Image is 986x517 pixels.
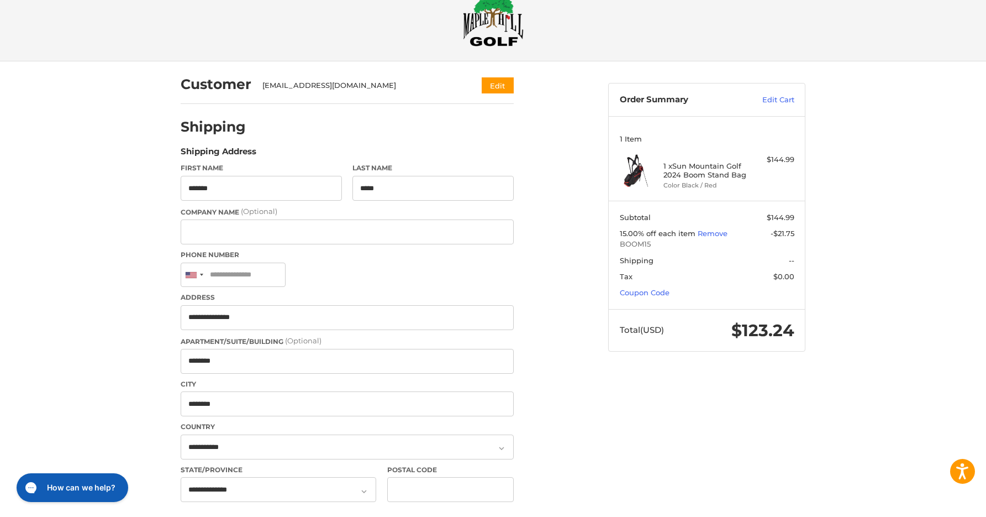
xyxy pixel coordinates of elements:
[181,336,514,347] label: Apartment/Suite/Building
[789,256,794,265] span: --
[241,207,277,216] small: (Optional)
[11,469,131,506] iframe: Gorgias live chat messenger
[482,77,514,93] button: Edit
[620,134,794,143] h3: 1 Item
[181,263,207,287] div: United States: +1
[620,95,739,106] h3: Order Summary
[181,206,514,217] label: Company Name
[698,229,727,238] a: Remove
[181,145,256,163] legend: Shipping Address
[352,163,514,173] label: Last Name
[620,229,698,238] span: 15.00% off each item
[620,213,651,222] span: Subtotal
[285,336,321,345] small: (Optional)
[895,487,986,517] iframe: Google Customer Reviews
[181,465,376,475] label: State/Province
[620,272,632,281] span: Tax
[181,76,251,93] h2: Customer
[181,422,514,432] label: Country
[771,229,794,238] span: -$21.75
[620,325,664,335] span: Total (USD)
[181,379,514,389] label: City
[739,95,794,106] a: Edit Cart
[773,272,794,281] span: $0.00
[181,293,514,302] label: Address
[663,181,748,190] li: Color Black / Red
[731,320,794,341] span: $123.24
[181,163,342,173] label: First Name
[181,250,514,260] label: Phone Number
[620,288,669,297] a: Coupon Code
[387,465,514,475] label: Postal Code
[767,213,794,222] span: $144.99
[663,161,748,180] h4: 1 x Sun Mountain Golf 2024 Boom Stand Bag
[620,239,794,250] span: BOOM15
[262,80,461,91] div: [EMAIL_ADDRESS][DOMAIN_NAME]
[751,154,794,165] div: $144.99
[181,118,246,135] h2: Shipping
[620,256,653,265] span: Shipping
